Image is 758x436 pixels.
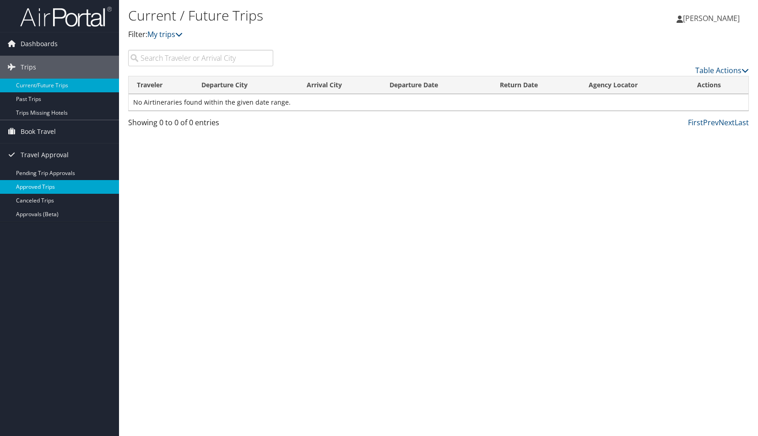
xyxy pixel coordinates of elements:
[147,29,183,39] a: My trips
[21,120,56,143] span: Book Travel
[695,65,749,75] a: Table Actions
[683,13,740,23] span: [PERSON_NAME]
[21,56,36,79] span: Trips
[735,117,749,128] a: Last
[719,117,735,128] a: Next
[677,5,749,32] a: [PERSON_NAME]
[129,94,748,111] td: No Airtineraries found within the given date range.
[381,76,492,94] th: Departure Date: activate to sort column descending
[298,76,381,94] th: Arrival City: activate to sort column ascending
[128,6,542,25] h1: Current / Future Trips
[580,76,689,94] th: Agency Locator: activate to sort column ascending
[128,117,273,133] div: Showing 0 to 0 of 0 entries
[21,32,58,55] span: Dashboards
[20,6,112,27] img: airportal-logo.png
[128,29,542,41] p: Filter:
[193,76,298,94] th: Departure City: activate to sort column ascending
[689,76,748,94] th: Actions
[688,117,703,128] a: First
[703,117,719,128] a: Prev
[128,50,273,66] input: Search Traveler or Arrival City
[21,144,69,166] span: Travel Approval
[129,76,193,94] th: Traveler: activate to sort column ascending
[492,76,580,94] th: Return Date: activate to sort column ascending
